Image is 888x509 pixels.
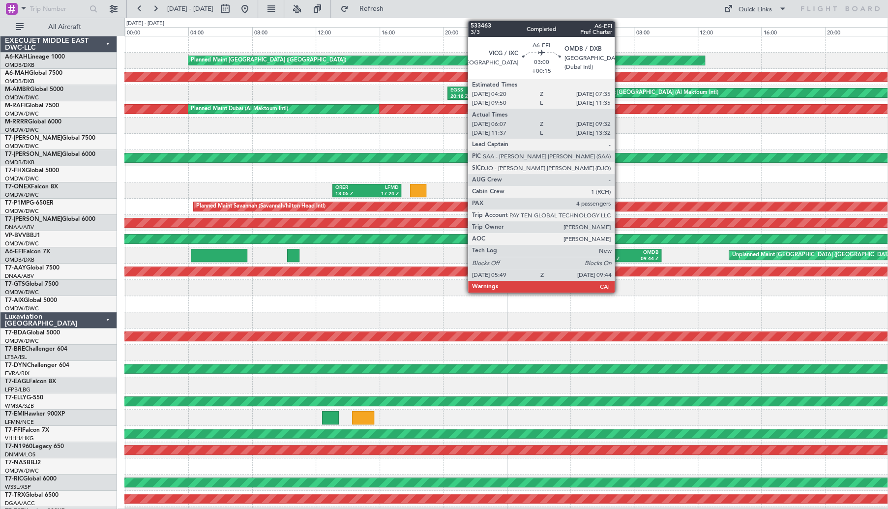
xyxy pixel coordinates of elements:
[5,460,41,466] a: T7-NASBBJ2
[351,5,392,12] span: Refresh
[698,27,761,36] div: 12:00
[5,476,23,482] span: T7-RIC
[5,346,25,352] span: T7-BRE
[191,102,288,117] div: Planned Maint Dubai (Al Maktoum Intl)
[5,444,64,449] a: T7-N1960Legacy 650
[5,427,49,433] a: T7-FFIFalcon 7X
[5,240,39,247] a: OMDW/DWC
[502,87,554,94] div: OMDW
[188,27,252,36] div: 04:00
[5,119,61,125] a: M-RRRRGlobal 6000
[5,87,63,92] a: M-AMBRGlobal 5000
[5,476,57,482] a: T7-RICGlobal 6000
[5,435,34,442] a: VHHH/HKG
[5,467,39,475] a: OMDW/DWC
[5,451,35,458] a: DNMM/LOS
[335,191,367,198] div: 13:05 Z
[5,200,30,206] span: T7-P1MP
[5,191,39,199] a: OMDW/DWC
[5,151,95,157] a: T7-[PERSON_NAME]Global 6000
[5,78,34,85] a: OMDB/DXB
[5,184,31,190] span: T7-ONEX
[508,20,546,28] div: [DATE] - [DATE]
[5,281,59,287] a: T7-GTSGlobal 7500
[196,199,326,214] div: Planned Maint Savannah (Savannah/hilton Head Intl)
[443,27,506,36] div: 20:00
[5,281,25,287] span: T7-GTS
[335,184,367,191] div: ORER
[5,386,30,393] a: LFPB/LBG
[5,411,65,417] a: T7-EMIHawker 900XP
[5,135,95,141] a: T7-[PERSON_NAME]Global 7500
[5,70,29,76] span: A6-MAH
[5,103,26,109] span: M-RAFI
[602,256,630,263] div: 05:49 Z
[5,135,62,141] span: T7-[PERSON_NAME]
[5,94,39,101] a: OMDW/DWC
[630,256,658,263] div: 09:44 Z
[5,126,39,134] a: OMDW/DWC
[570,27,634,36] div: 04:00
[5,224,34,231] a: DNAA/ABV
[5,54,28,60] span: A6-KAH
[739,5,772,15] div: Quick Links
[507,27,570,36] div: 00:00
[5,70,62,76] a: A6-MAHGlobal 7500
[5,208,39,215] a: OMDW/DWC
[5,354,27,361] a: LTBA/ISL
[5,362,27,368] span: T7-DYN
[5,87,30,92] span: M-AMBR
[252,27,316,36] div: 08:00
[5,483,31,491] a: WSSL/XSP
[630,249,658,256] div: OMDB
[5,492,25,498] span: T7-TRX
[5,492,59,498] a: T7-TRXGlobal 6500
[5,379,29,385] span: T7-EAGL
[380,27,443,36] div: 16:00
[167,4,213,13] span: [DATE] - [DATE]
[5,444,32,449] span: T7-N1960
[502,93,554,100] div: 03:10 Z
[5,184,58,190] a: T7-ONEXFalcon 8X
[125,27,188,36] div: 00:00
[5,370,30,377] a: EVRA/RIX
[5,411,24,417] span: T7-EMI
[5,168,26,174] span: T7-FHX
[11,19,107,35] button: All Aircraft
[5,298,57,303] a: T7-AIXGlobal 5000
[5,265,59,271] a: T7-AAYGlobal 7500
[5,395,43,401] a: T7-ELLYG-550
[26,24,104,30] span: All Aircraft
[5,460,27,466] span: T7-NAS
[367,184,398,191] div: LFMD
[573,86,718,100] div: Unplanned Maint [GEOGRAPHIC_DATA] (Al Maktoum Intl)
[5,272,34,280] a: DNAA/ABV
[719,1,792,17] button: Quick Links
[30,1,87,16] input: Trip Number
[5,200,54,206] a: T7-P1MPG-650ER
[5,216,62,222] span: T7-[PERSON_NAME]
[5,419,34,426] a: LFMN/NCE
[5,249,23,255] span: A6-EFI
[5,346,67,352] a: T7-BREChallenger 604
[5,362,69,368] a: T7-DYNChallenger 604
[5,119,28,125] span: M-RRRR
[5,337,39,345] a: OMDW/DWC
[5,298,24,303] span: T7-AIX
[367,191,398,198] div: 17:24 Z
[5,427,22,433] span: T7-FFI
[5,330,27,336] span: T7-BDA
[5,61,34,69] a: OMDB/DXB
[5,305,39,312] a: OMDW/DWC
[5,330,60,336] a: T7-BDAGlobal 5000
[5,168,59,174] a: T7-FHXGlobal 5000
[336,1,395,17] button: Refresh
[191,53,346,68] div: Planned Maint [GEOGRAPHIC_DATA] ([GEOGRAPHIC_DATA])
[761,27,825,36] div: 16:00
[126,20,164,28] div: [DATE] - [DATE]
[5,151,62,157] span: T7-[PERSON_NAME]
[5,249,50,255] a: A6-EFIFalcon 7X
[5,233,26,239] span: VP-BVV
[5,256,34,264] a: OMDB/DXB
[5,175,39,182] a: OMDW/DWC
